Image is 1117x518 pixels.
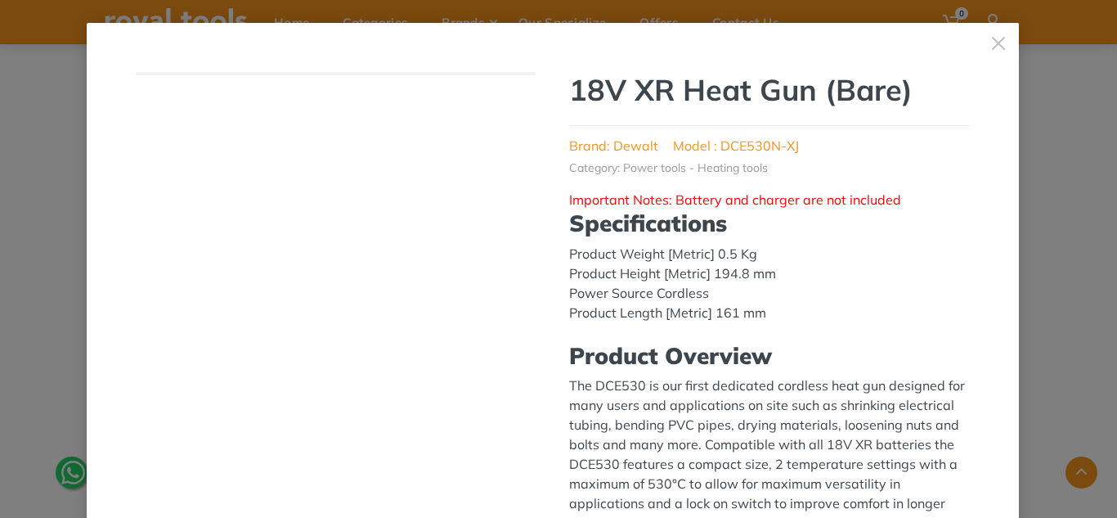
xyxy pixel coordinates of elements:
li: Category: Power tools - Heating tools [569,160,768,177]
div: Product Height [Metric] 194.8 mm [569,264,970,283]
li: Brand: Dewalt [569,136,658,155]
h1: 18V XR Heat Gun (Bare) [569,72,970,107]
b: Specifications [569,209,727,237]
b: Product Overview [569,341,772,370]
div: Product Weight [Metric] 0.5 Kg [569,244,970,264]
div: Power Source Cordless [569,283,970,303]
li: Model : DCE530N-XJ [673,136,799,155]
span: Important Notes: Battery and charger are not included [569,191,901,208]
